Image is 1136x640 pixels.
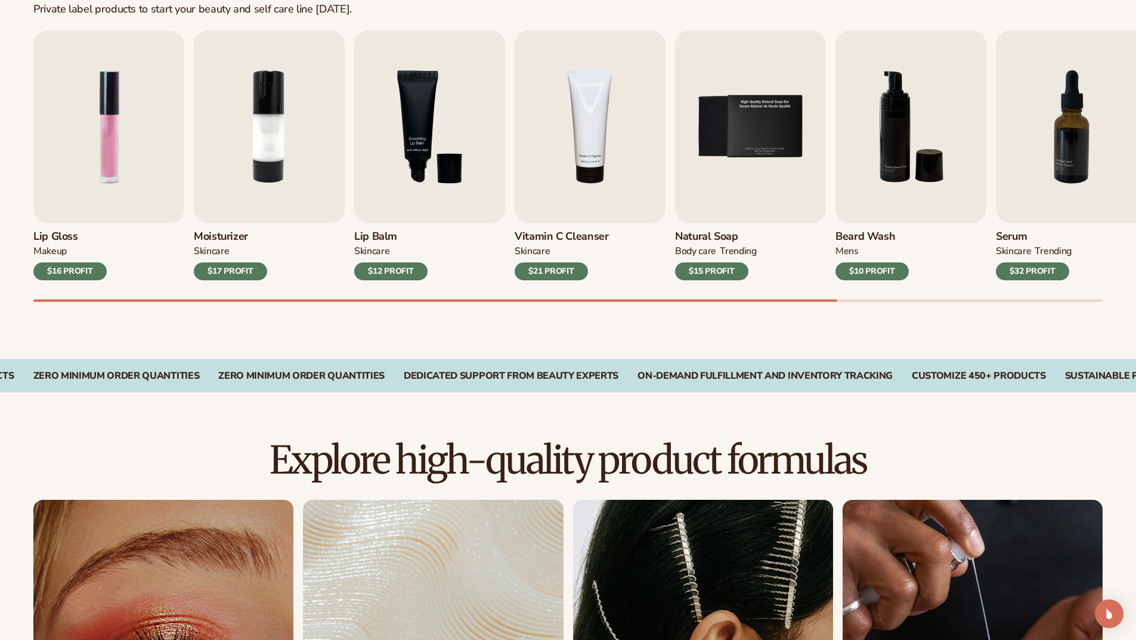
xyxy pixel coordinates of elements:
[194,30,345,280] a: 2 / 9
[33,370,200,382] div: Zero Minimum Order QuantitieS
[194,230,267,243] h3: Moisturizer
[1095,599,1123,628] div: Open Intercom Messenger
[675,30,826,280] a: 5 / 9
[515,262,588,280] div: $21 PROFIT
[835,262,909,280] div: $10 PROFIT
[996,245,1031,258] div: SKINCARE
[675,262,748,280] div: $15 PROFIT
[354,30,505,280] a: 3 / 9
[637,370,893,382] div: On-Demand Fulfillment and Inventory Tracking
[33,245,67,258] div: MAKEUP
[835,245,859,258] div: mens
[675,245,716,258] div: BODY Care
[33,3,352,16] div: Private label products to start your beauty and self care line [DATE].
[515,30,665,280] a: 4 / 9
[720,245,756,258] div: TRENDING
[354,262,428,280] div: $12 PROFIT
[33,262,107,280] div: $16 PROFIT
[218,370,385,382] div: Zero Minimum Order QuantitieS
[194,245,229,258] div: SKINCARE
[515,245,550,258] div: Skincare
[835,30,986,280] a: 6 / 9
[404,370,618,382] div: Dedicated Support From Beauty Experts
[912,370,1046,382] div: CUSTOMIZE 450+ PRODUCTS
[996,230,1072,243] h3: Serum
[835,230,909,243] h3: Beard Wash
[354,230,428,243] h3: Lip Balm
[194,262,267,280] div: $17 PROFIT
[33,230,107,243] h3: Lip Gloss
[354,245,389,258] div: SKINCARE
[515,230,609,243] h3: Vitamin C Cleanser
[33,30,184,280] a: 1 / 9
[33,440,1103,480] h2: Explore high-quality product formulas
[675,230,757,243] h3: Natural Soap
[996,262,1069,280] div: $32 PROFIT
[1035,245,1071,258] div: TRENDING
